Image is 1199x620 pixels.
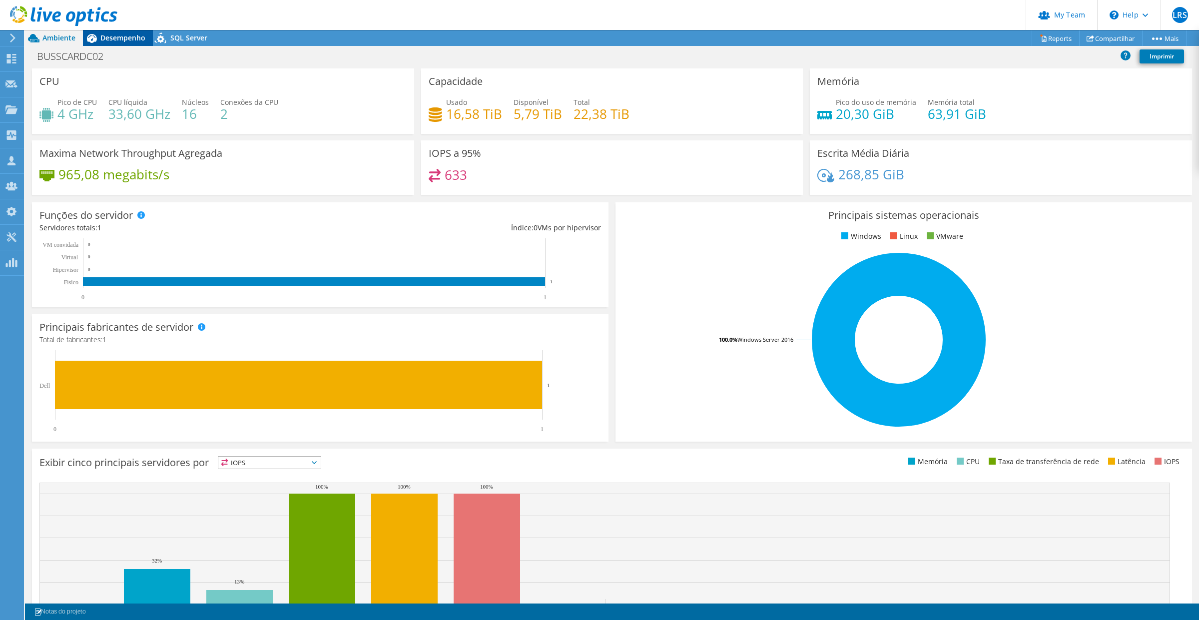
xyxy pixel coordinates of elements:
text: 100% [315,484,328,490]
tspan: 100.0% [719,336,737,343]
text: 13% [234,579,244,585]
h4: Total de fabricantes: [39,334,601,345]
h4: 2 [220,108,278,119]
a: Notas do projeto [27,606,93,618]
a: Compartilhar [1079,30,1143,46]
h3: Funções do servidor [39,210,133,221]
span: Pico de CPU [57,97,97,107]
text: 100% [480,484,493,490]
h3: Escrita Média Diária [817,148,909,159]
li: Windows [839,231,881,242]
span: SQL Server [170,33,207,42]
h4: 33,60 GHz [108,108,170,119]
h1: BUSSCARDC02 [32,51,119,62]
li: CPU [954,456,980,467]
h4: 633 [445,169,467,180]
h3: Principais fabricantes de servidor [39,322,193,333]
tspan: Físico [64,279,78,286]
h4: 22,38 TiB [574,108,629,119]
text: 0 [88,267,90,272]
div: Índice: VMs por hipervisor [320,222,601,233]
li: Latência [1106,456,1146,467]
li: Linux [888,231,918,242]
span: Usado [446,97,467,107]
h4: 4 GHz [57,108,97,119]
span: 1 [102,335,106,344]
svg: \n [1110,10,1119,19]
span: Total [574,97,590,107]
h3: IOPS a 95% [429,148,481,159]
a: Mais [1142,30,1187,46]
h3: Principais sistemas operacionais [623,210,1185,221]
li: Taxa de transferência de rede [986,456,1099,467]
tspan: Windows Server 2016 [737,336,793,343]
span: LRS [1172,7,1188,23]
span: Disponível [514,97,549,107]
text: VM convidada [42,241,78,248]
li: Memória [906,456,948,467]
text: 1 [550,279,553,284]
text: 0 [88,242,90,247]
text: 100% [398,484,411,490]
span: Ambiente [42,33,75,42]
span: Conexões da CPU [220,97,278,107]
h4: 16,58 TiB [446,108,502,119]
div: Servidores totais: [39,222,320,233]
text: 1 [544,294,547,301]
span: Pico do uso de memória [836,97,916,107]
span: 0 [534,223,538,232]
h4: 16 [182,108,209,119]
text: 0 [88,254,90,259]
span: CPU líquida [108,97,147,107]
h3: Memória [817,76,859,87]
text: Hipervisor [53,266,78,273]
li: IOPS [1152,456,1180,467]
span: Núcleos [182,97,209,107]
h4: 5,79 TiB [514,108,562,119]
text: 0 [81,294,84,301]
h4: 268,85 GiB [838,169,904,180]
h3: Capacidade [429,76,483,87]
text: 1 [547,382,550,388]
span: Desempenho [100,33,145,42]
h4: 63,91 GiB [928,108,986,119]
li: VMware [924,231,963,242]
h4: 20,30 GiB [836,108,916,119]
span: 1 [97,223,101,232]
h3: CPU [39,76,59,87]
text: 1 [541,426,544,433]
text: Dell [39,382,50,389]
span: Memória total [928,97,975,107]
h3: Maxima Network Throughput Agregada [39,148,222,159]
a: Reports [1032,30,1080,46]
text: 32% [152,558,162,564]
h4: 965,08 megabits/s [58,169,169,180]
text: Virtual [61,254,78,261]
span: IOPS [218,457,321,469]
a: Imprimir [1140,49,1184,63]
text: 0 [53,426,56,433]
